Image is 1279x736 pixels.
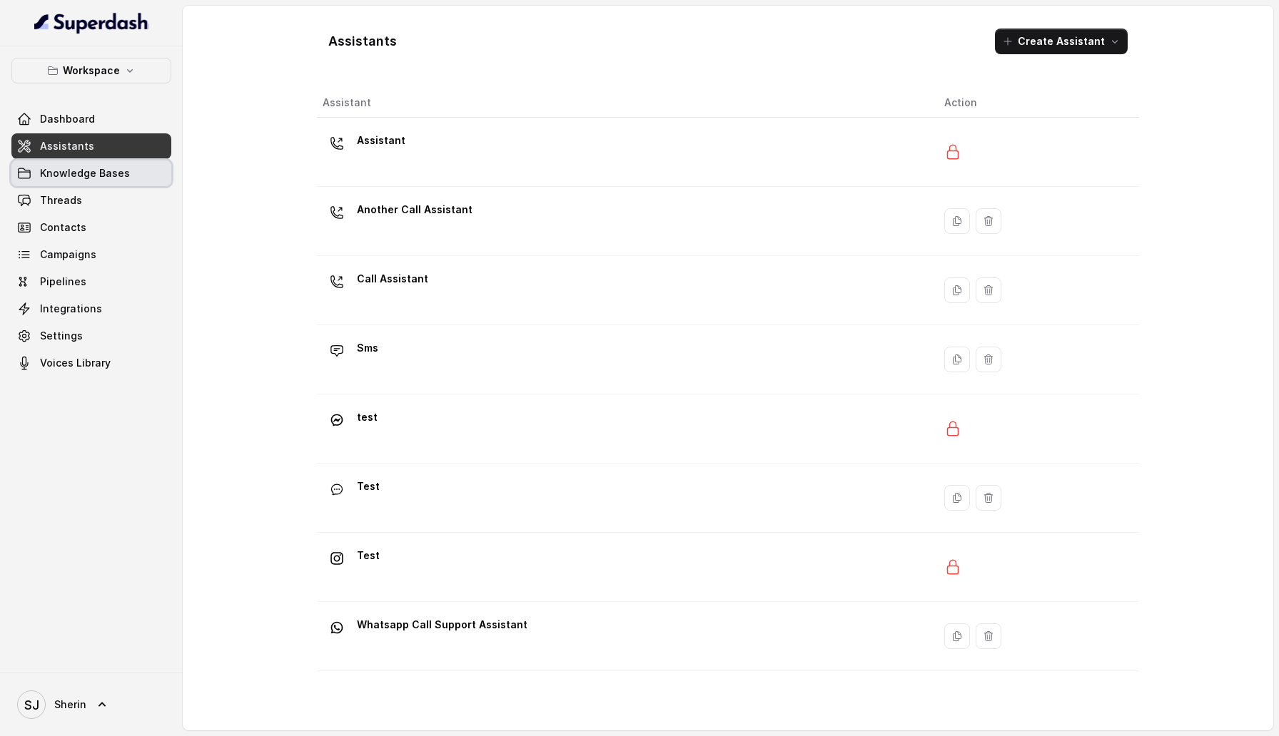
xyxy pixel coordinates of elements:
[317,88,933,118] th: Assistant
[11,133,171,159] a: Assistants
[357,198,472,221] p: Another Call Assistant
[63,62,120,79] p: Workspace
[357,267,428,290] p: Call Assistant
[40,193,82,208] span: Threads
[11,106,171,132] a: Dashboard
[11,215,171,240] a: Contacts
[357,337,378,359] p: Sms
[11,242,171,267] a: Campaigns
[11,350,171,376] a: Voices Library
[11,296,171,322] a: Integrations
[11,58,171,83] button: Workspace
[11,188,171,213] a: Threads
[40,275,86,289] span: Pipelines
[40,329,83,343] span: Settings
[40,139,94,153] span: Assistants
[357,406,378,429] p: test
[328,30,397,53] h1: Assistants
[40,302,102,316] span: Integrations
[24,697,39,712] text: SJ
[40,356,111,370] span: Voices Library
[11,160,171,186] a: Knowledge Bases
[357,475,380,498] p: Test
[40,166,130,180] span: Knowledge Bases
[357,613,527,636] p: Whatsapp Call Support Assistant
[933,88,1139,118] th: Action
[11,323,171,349] a: Settings
[40,220,86,235] span: Contacts
[40,247,96,262] span: Campaigns
[11,685,171,725] a: Sherin
[357,129,405,152] p: Assistant
[357,544,380,567] p: Test
[34,11,149,34] img: light.svg
[995,29,1128,54] button: Create Assistant
[54,697,86,712] span: Sherin
[11,269,171,295] a: Pipelines
[40,112,95,126] span: Dashboard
